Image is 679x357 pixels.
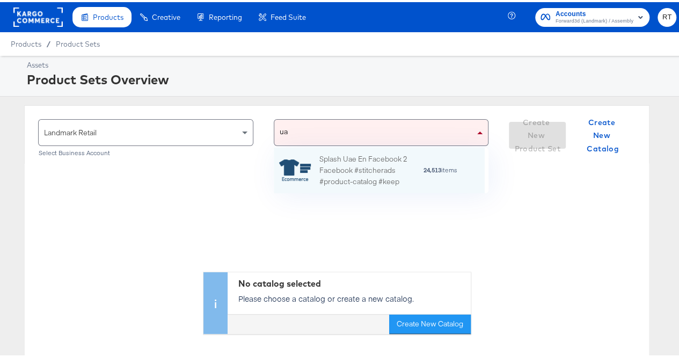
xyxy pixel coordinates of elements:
span: Feed Suite [271,11,306,19]
div: Splash Uae En Facebook 2 Facebook #stitcherads #product-catalog #keep [319,151,423,185]
strong: 24,513 [424,164,441,172]
div: No catalog selected [238,275,465,288]
span: Creative [152,11,180,19]
span: Forward3d (Landmark) / Assembly [556,15,633,24]
div: grid [274,145,485,191]
span: Products [11,38,41,46]
button: AccountsForward3d (Landmark) / Assembly [535,6,649,25]
a: Product Sets [56,38,100,46]
span: RT [662,9,672,21]
button: RT [658,6,676,25]
div: Assets [27,58,674,68]
span: Accounts [556,6,633,18]
span: Reporting [209,11,242,19]
div: Product Sets Overview [27,68,674,86]
span: Landmark Retail [44,126,97,135]
div: Select Business Account [38,147,253,155]
span: Products [93,11,123,19]
span: Create New Catalog [579,114,627,154]
div: items [423,165,458,172]
button: Create New Catalog [389,313,471,332]
button: Create New Catalog [574,120,631,147]
span: / [41,38,56,46]
p: Please choose a catalog or create a new catalog. [238,292,465,302]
